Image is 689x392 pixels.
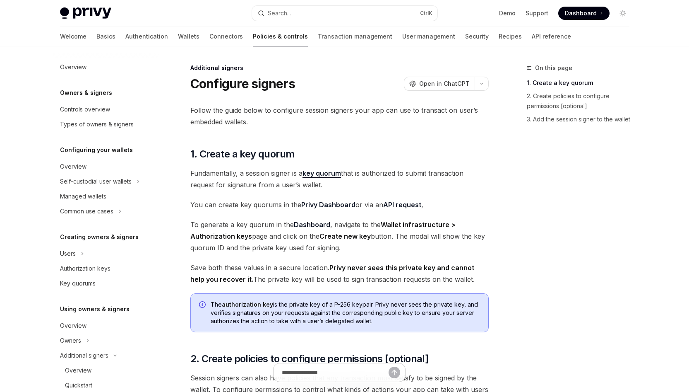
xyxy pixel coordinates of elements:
div: Users [60,249,76,259]
a: Controls overview [53,102,159,117]
div: Quickstart [65,380,92,390]
span: Follow the guide below to configure session signers your app can use to transact on user’s embedd... [190,104,489,128]
a: Basics [96,27,115,46]
a: Privy Dashboard [301,201,355,209]
a: Authentication [125,27,168,46]
span: Open in ChatGPT [419,80,470,88]
h5: Configuring your wallets [60,145,133,155]
a: Managed wallets [53,189,159,204]
a: Overview [53,60,159,75]
div: Types of owners & signers [60,119,134,129]
span: To generate a key quorum in the , navigate to the page and click on the button. The modal will sh... [190,219,489,254]
strong: Create new key [319,232,371,240]
div: Controls overview [60,104,110,114]
a: Wallets [178,27,199,46]
span: Ctrl K [420,10,432,17]
strong: authorization key [222,301,273,308]
a: API request [383,201,421,209]
button: Toggle dark mode [616,7,629,20]
div: Additional signers [60,351,108,361]
div: Key quorums [60,278,96,288]
div: Overview [60,321,86,331]
a: Dashboard [558,7,610,20]
a: Welcome [60,27,86,46]
a: Key quorums [53,276,159,291]
a: User management [402,27,455,46]
h5: Owners & signers [60,88,112,98]
h1: Configure signers [190,76,295,91]
div: Authorization keys [60,264,110,273]
a: Demo [499,9,516,17]
div: Managed wallets [60,191,106,201]
a: Dashboard [294,220,330,229]
span: 1. Create a key quorum [190,148,295,161]
div: Overview [60,62,86,72]
a: Transaction management [318,27,392,46]
svg: Info [199,301,207,310]
div: Owners [60,336,81,346]
div: Additional signers [190,64,489,72]
a: Overview [53,159,159,174]
button: Open in ChatGPT [404,77,475,91]
a: Overview [53,363,159,378]
button: Search...CtrlK [252,6,437,21]
span: 2. Create policies to configure permissions [optional] [190,352,429,365]
a: API reference [532,27,571,46]
h5: Using owners & signers [60,304,130,314]
strong: Privy never sees this private key and cannot help you recover it. [190,264,474,283]
a: 1. Create a key quorum [527,76,636,90]
span: On this page [535,63,572,73]
a: Types of owners & signers [53,117,159,132]
span: The is the private key of a P-256 keypair. Privy never sees the private key, and verifies signatu... [211,300,480,325]
h5: Creating owners & signers [60,232,139,242]
span: Fundamentally, a session signer is a that is authorized to submit transaction request for signatu... [190,167,489,191]
a: 2. Create policies to configure permissions [optional] [527,90,636,113]
a: Policies & controls [253,27,308,46]
a: Support [526,9,548,17]
span: Dashboard [565,9,597,17]
img: light logo [60,7,111,19]
a: 3. Add the session signer to the wallet [527,113,636,126]
div: Self-custodial user wallets [60,177,132,186]
div: Overview [60,162,86,172]
a: Authorization keys [53,261,159,276]
button: Send message [389,367,400,378]
div: Common use cases [60,206,113,216]
span: You can create key quorums in the or via an , [190,199,489,211]
a: Security [465,27,489,46]
div: Search... [268,8,291,18]
a: Connectors [209,27,243,46]
a: Overview [53,318,159,333]
span: Save both these values in a secure location. The private key will be used to sign transaction req... [190,262,489,285]
a: Recipes [499,27,522,46]
a: key quorum [302,169,341,178]
div: Overview [65,365,91,375]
